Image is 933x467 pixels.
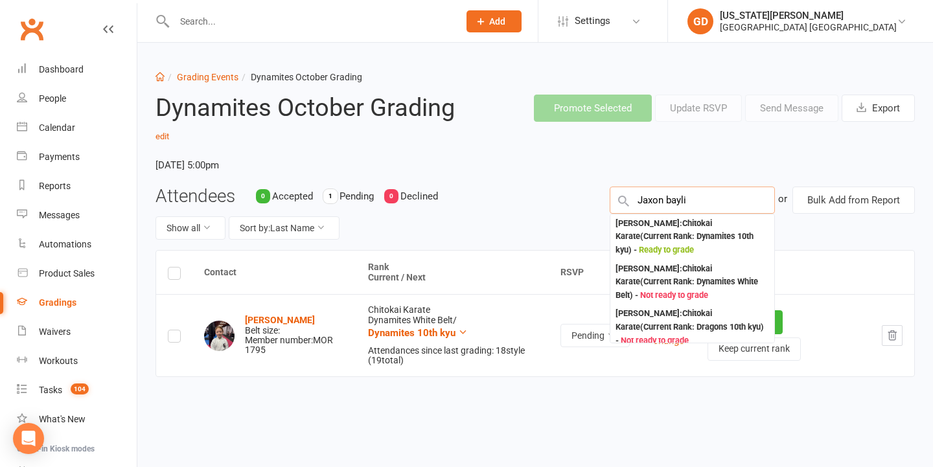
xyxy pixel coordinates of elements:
div: Messages [39,210,80,220]
div: Payments [39,152,80,162]
div: Gradings [39,297,76,308]
div: Automations [39,239,91,249]
a: edit [155,131,169,141]
input: Search... [170,12,450,30]
div: Calendar [39,122,75,133]
a: What's New [17,405,137,434]
button: Bulk Add from Report [792,187,915,214]
span: Add [489,16,505,27]
h2: Dynamites October Grading [155,95,461,154]
button: Show all [155,216,225,240]
div: Open Intercom Messenger [13,423,44,454]
div: Tasks [39,385,62,395]
div: Attendances since last grading: 18 style ( 19 total) [368,346,537,366]
a: People [17,84,137,113]
a: Gradings [17,288,137,317]
div: [PERSON_NAME] : Chitokai Karate (Current Rank: Dynamites White Belt ) - [616,262,769,302]
th: Payment [641,251,914,294]
div: Waivers [39,326,71,337]
span: Settings [575,6,610,36]
div: Workouts [39,356,78,366]
span: Not ready to grade [640,290,708,300]
div: [PERSON_NAME] : Chitokai Karate (Current Rank: Dynamites 10th kyu ) - [616,217,769,257]
div: 0 [256,189,270,203]
span: Not ready to grade [621,336,689,345]
span: 104 [71,383,89,394]
div: What's New [39,414,86,424]
a: Messages [17,201,137,230]
th: Rank Current / Next [356,251,549,294]
a: Tasks 104 [17,376,137,405]
span: Dynamites 10th kyu [368,327,455,339]
div: People [39,93,66,104]
div: Product Sales [39,268,95,279]
div: GD [687,8,713,34]
a: Clubworx [16,13,48,45]
div: Dashboard [39,64,84,74]
a: Payments [17,142,137,172]
h3: Attendees [155,187,235,207]
th: Contact [192,251,356,294]
td: Chitokai Karate Dynamites White Belt / [356,294,549,376]
a: Reports [17,172,137,201]
div: Reports [39,181,71,191]
a: Automations [17,230,137,259]
a: Dashboard [17,55,137,84]
div: [GEOGRAPHIC_DATA] [GEOGRAPHIC_DATA] [720,21,897,33]
li: Dynamites October Grading [238,70,362,84]
span: Ready to grade [639,245,694,255]
th: RSVP [549,251,641,294]
button: Add [466,10,522,32]
span: Declined [400,190,438,202]
img: Lyla Schubert [204,321,235,351]
div: or [778,187,787,211]
button: Keep current rank [708,337,801,361]
button: Dynamites 10th kyu [368,325,468,341]
a: Waivers [17,317,137,347]
div: [US_STATE][PERSON_NAME] [720,10,897,21]
a: Product Sales [17,259,137,288]
div: Belt size: Member number: MOR 1795 [245,315,345,356]
a: [PERSON_NAME] [245,315,315,325]
a: Workouts [17,347,137,376]
span: Accepted [272,190,313,202]
div: [PERSON_NAME] : Chitokai Karate (Current Rank: Dragons 10th kyu ) - [616,307,769,347]
button: Export [842,95,915,122]
input: Search Members by name [610,187,775,214]
a: Grading Events [177,72,238,82]
div: 0 [384,189,398,203]
button: Pending [560,324,630,347]
time: [DATE] 5:00pm [155,154,461,176]
span: Pending [340,190,374,202]
a: Calendar [17,113,137,142]
button: Sort by:Last Name [229,216,340,240]
div: 1 [323,189,338,203]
